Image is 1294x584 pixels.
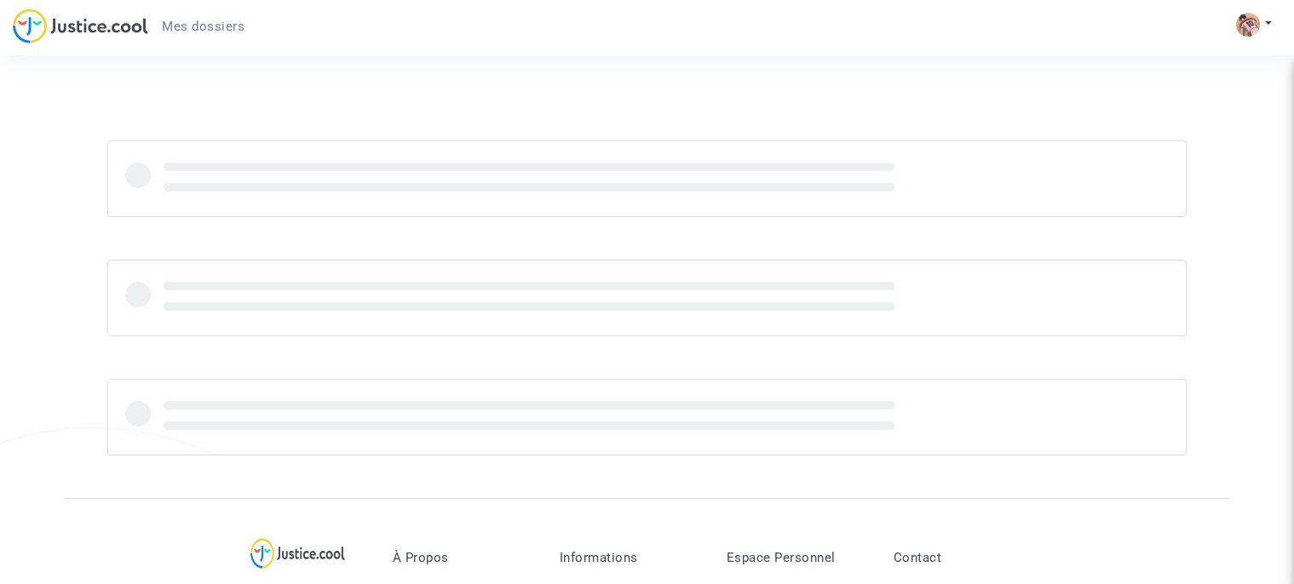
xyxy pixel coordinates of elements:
[13,9,148,43] img: jc-logo.svg
[727,550,868,565] p: Espace Personnel
[250,538,345,569] img: logo-lg.svg
[1236,13,1260,37] img: ACg8ocIKEkxwfM_bMXix7cWlBFqna3BOjCZSFn7PoCrFi3QPsQmC-N5h=s96-c
[393,550,534,565] p: À Propos
[894,550,1035,565] p: Contact
[162,19,244,34] span: Mes dossiers
[148,14,258,39] a: Mes dossiers
[560,550,701,565] p: Informations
